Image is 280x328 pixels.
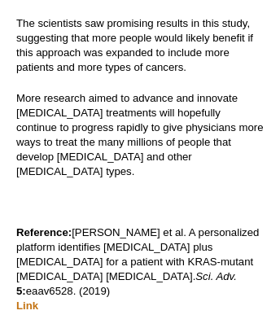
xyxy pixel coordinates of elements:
[16,16,264,75] p: The scientists saw promising results in this study, suggesting that more people would likely bene...
[16,285,26,297] strong: 5:
[195,270,237,282] em: Sci. Adv.
[16,300,38,312] a: Link
[16,225,264,313] p: [PERSON_NAME] et al. A personalized platform identifies [MEDICAL_DATA] plus [MEDICAL_DATA] for a ...
[16,91,264,179] p: More research aimed to advance and innovate [MEDICAL_DATA] treatments will hopefully continue to ...
[16,226,72,238] strong: Reference:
